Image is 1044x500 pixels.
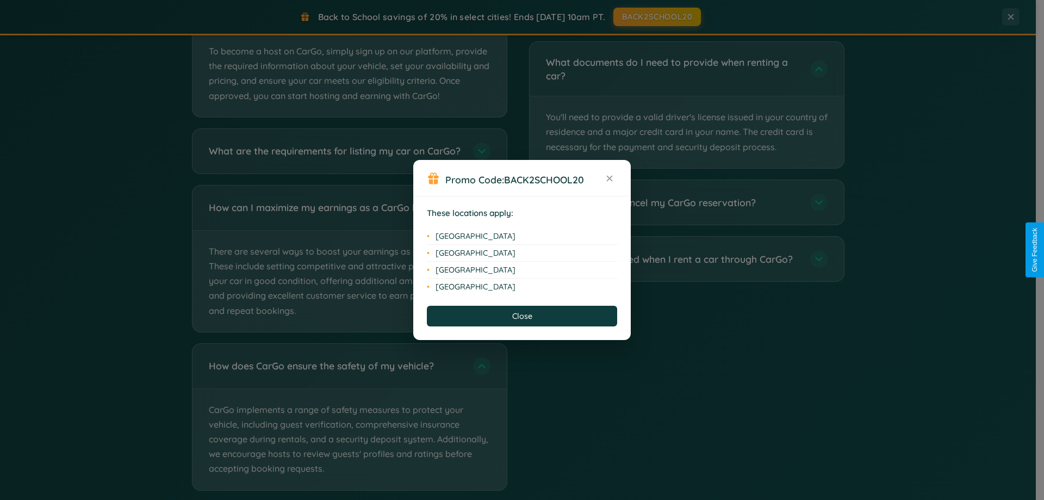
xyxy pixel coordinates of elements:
strong: These locations apply: [427,208,513,218]
li: [GEOGRAPHIC_DATA] [427,262,617,279]
li: [GEOGRAPHIC_DATA] [427,279,617,295]
li: [GEOGRAPHIC_DATA] [427,245,617,262]
b: BACK2SCHOOL20 [504,174,584,186]
div: Give Feedback [1031,228,1039,272]
h3: Promo Code: [445,174,602,186]
li: [GEOGRAPHIC_DATA] [427,228,617,245]
button: Close [427,306,617,326]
